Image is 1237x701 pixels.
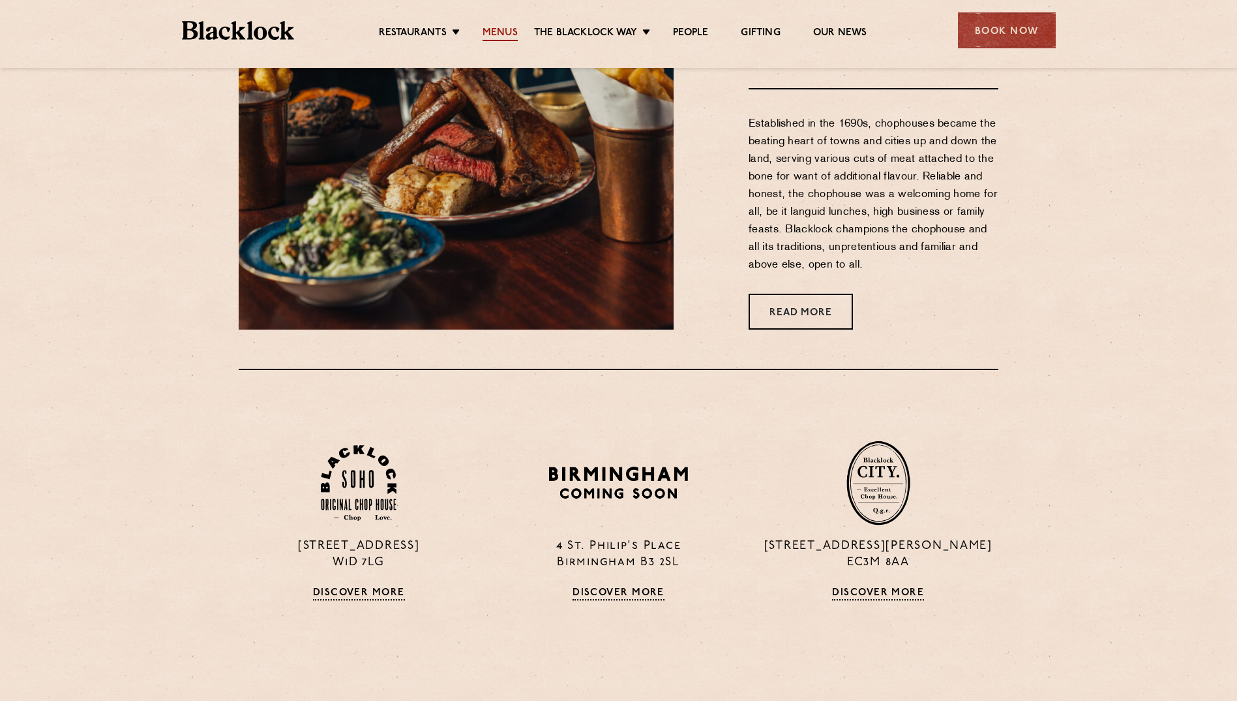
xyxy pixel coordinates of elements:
[813,27,867,41] a: Our News
[321,445,396,522] img: Soho-stamp-default.svg
[832,587,924,600] a: Discover More
[573,587,664,600] a: Discover More
[958,12,1056,48] div: Book Now
[758,538,998,571] p: [STREET_ADDRESS][PERSON_NAME] EC3M 8AA
[379,27,447,41] a: Restaurants
[182,21,295,40] img: BL_Textured_Logo-footer-cropped.svg
[846,441,910,525] img: City-stamp-default.svg
[749,116,998,274] p: Established in the 1690s, chophouses became the beating heart of towns and cities up and down the...
[534,27,637,41] a: The Blacklock Way
[498,538,738,571] p: 4 St. Philip's Place Birmingham B3 2SL
[741,27,780,41] a: Gifting
[483,27,518,41] a: Menus
[673,27,708,41] a: People
[313,587,405,600] a: Discover More
[546,462,691,503] img: BIRMINGHAM-P22_-e1747915156957.png
[749,294,853,330] a: Read More
[239,538,479,571] p: [STREET_ADDRESS] W1D 7LG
